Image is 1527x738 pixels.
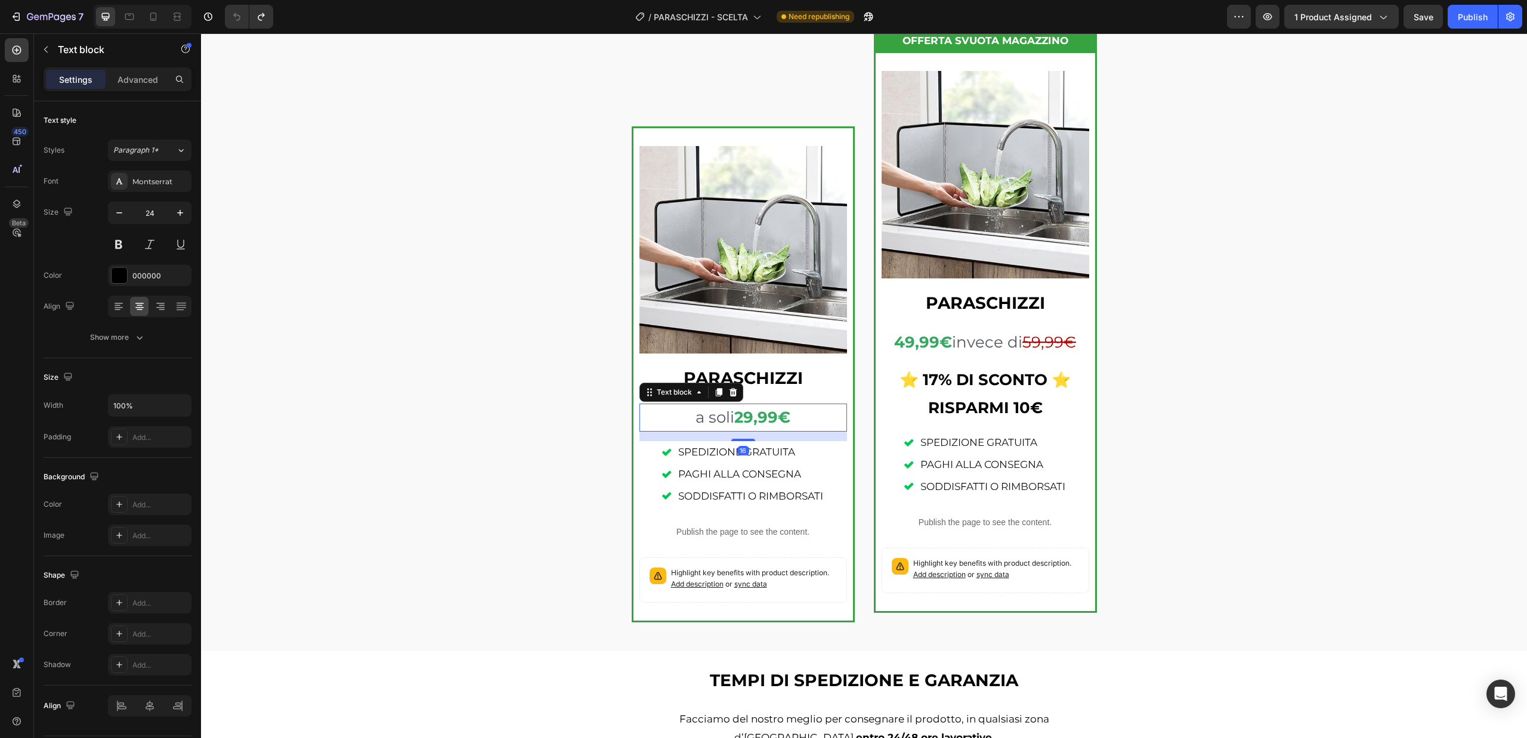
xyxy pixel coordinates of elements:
div: Size [44,204,75,221]
strong: entro 24/48 ore lavorative. [655,698,793,710]
p: Facciamo del nostro meglio per consegnare il prodotto, in qualsiasi zona d’[GEOGRAPHIC_DATA], [438,638,889,713]
button: Save [1404,5,1443,29]
span: Need republishing [789,11,849,22]
div: Background [44,469,101,485]
div: Add... [132,598,188,609]
p: SPEDIZIONE GRATUITA [477,410,622,428]
div: Color [44,499,62,510]
div: Add... [132,432,188,443]
strong: 49,99€ [693,299,751,318]
div: Publish [1458,11,1488,23]
div: Text style [44,115,76,126]
strong: TEMPI DI SPEDIZIONE E GARANZIA [509,637,817,657]
span: sync data [775,537,808,545]
div: Add... [132,531,188,541]
div: Add... [132,660,188,671]
iframe: Design area [201,33,1527,738]
p: SPEDIZIONE GRATUITA [719,400,864,418]
button: Show more [44,327,191,348]
button: 7 [5,5,89,29]
p: Publish the page to see the content. [438,492,646,505]
p: PAGHI ALLA CONSEGNA [477,432,622,450]
div: Add... [132,629,188,640]
span: PARASCHIZZI - SCELTA [654,11,748,23]
strong: RISPARMI 10€ [727,365,842,384]
p: SODDISFATTI O RIMBORSATI [719,444,864,463]
span: a soli [494,374,533,393]
p: Publish the page to see the content. [681,483,888,495]
div: Beta [9,218,29,228]
span: sync data [533,546,566,555]
strong: 29,99€ [533,374,589,393]
p: Advanced [118,73,158,86]
p: SODDISFATTI O RIMBORSATI [477,454,622,472]
span: Save [1414,12,1433,22]
strong: PARASCHIZZI [725,259,844,280]
input: Auto [109,395,191,416]
button: Publish [1448,5,1498,29]
p: Text block [58,42,159,57]
span: Add description [470,546,523,555]
button: Paragraph 1* [108,139,191,161]
div: Styles [44,145,64,156]
div: Montserrat [132,176,188,187]
span: invece di [751,299,821,318]
div: Align [44,299,77,315]
span: or [765,537,808,545]
div: Align [44,698,78,714]
p: PAGHI ALLA CONSEGNA [719,422,864,441]
strong: ⭐ 17% DI SCONTO ⭐ [698,337,870,356]
p: Settings [59,73,92,86]
s: 59,99€ [821,299,875,318]
div: 000000 [132,271,188,281]
div: Add... [132,500,188,510]
div: Show more [90,331,146,343]
div: Padding [44,432,71,442]
span: 1 product assigned [1294,11,1372,23]
div: Color [44,270,62,281]
span: or [523,546,566,555]
div: Font [44,176,58,187]
strong: PARASCHIZZI [483,334,602,355]
div: 450 [11,127,29,137]
div: Shape [44,568,82,584]
div: Corner [44,628,67,639]
span: Paragraph 1* [113,145,159,156]
div: Size [44,370,75,386]
p: 7 [78,10,84,24]
p: Highlight key benefits with product description. [712,525,878,547]
button: 1 product assigned [1284,5,1399,29]
div: Image [44,530,64,541]
div: Rich Text Editor. Editing area: main [681,361,888,389]
div: Shadow [44,659,71,670]
div: Rich Text Editor. Editing area: main [681,333,888,361]
div: Undo/Redo [225,5,273,29]
div: Border [44,597,67,608]
span: Add description [712,537,765,545]
div: Width [44,400,63,411]
div: Text block [453,354,493,364]
div: 16 [536,413,548,422]
div: Open Intercom Messenger [1486,680,1515,708]
p: Highlight key benefits with product description. [470,534,636,557]
span: / [648,11,651,23]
